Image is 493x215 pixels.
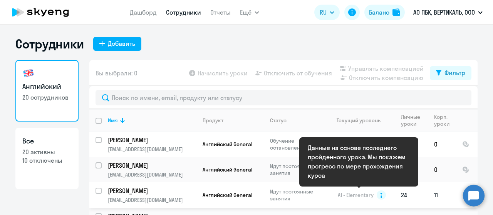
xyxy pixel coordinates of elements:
p: [PERSON_NAME] [108,187,195,195]
p: Идут постоянные занятия [270,163,323,177]
p: [EMAIL_ADDRESS][DOMAIN_NAME] [108,171,196,178]
input: Поиск по имени, email, продукту или статусу [96,90,471,105]
a: [PERSON_NAME] [108,187,196,195]
td: 0 [428,132,456,157]
span: Английский General [203,192,252,198]
a: Сотрудники [166,8,201,16]
div: Личные уроки [401,113,423,127]
button: RU [314,5,340,20]
button: Ещё [240,5,259,20]
div: Корп. уроки [434,113,451,127]
span: A1 - Elementary [338,192,374,198]
td: 0 [395,132,428,157]
div: Продукт [203,117,223,124]
div: Текущий уровень [329,117,394,124]
a: Все20 активны10 отключены [15,128,79,189]
span: Английский General [203,166,252,173]
p: 20 сотрудников [22,93,72,102]
a: Дашборд [130,8,157,16]
h3: Английский [22,82,72,92]
div: Имя [108,117,196,124]
span: Ещё [240,8,252,17]
td: 11 [428,182,456,208]
span: Английский General [203,141,252,148]
p: Обучение остановлено [270,137,323,151]
div: Фильтр [444,68,465,77]
a: Английский20 сотрудников [15,60,79,122]
a: [PERSON_NAME] [108,161,196,170]
div: Текущий уровень [337,117,381,124]
div: Баланс [369,8,389,17]
p: [EMAIL_ADDRESS][DOMAIN_NAME] [108,146,196,153]
div: Данные на основе последнего пройденного урока. Мы покажем прогресс по мере прохождения курса [308,143,410,180]
p: 10 отключены [22,156,72,165]
p: [PERSON_NAME] [108,136,195,144]
div: Продукт [203,117,263,124]
td: 24 [395,182,428,208]
a: Отчеты [210,8,231,16]
img: english [22,67,35,79]
p: 20 активны [22,148,72,156]
div: Добавить [108,39,135,48]
button: АО ПБК, ВЕРТИКАЛЬ, ООО [409,3,486,22]
img: balance [392,8,400,16]
div: Статус [270,117,287,124]
div: Статус [270,117,323,124]
span: RU [320,8,327,17]
div: Личные уроки [401,113,428,127]
span: Вы выбрали: 0 [96,68,138,78]
p: [PERSON_NAME] [108,161,195,170]
button: Фильтр [430,66,471,80]
p: Идут постоянные занятия [270,188,323,202]
td: 0 [428,157,456,182]
p: АО ПБК, ВЕРТИКАЛЬ, ООО [413,8,475,17]
div: Имя [108,117,118,124]
div: Корп. уроки [434,113,456,127]
h1: Сотрудники [15,36,84,52]
button: Добавить [93,37,141,51]
p: [EMAIL_ADDRESS][DOMAIN_NAME] [108,197,196,203]
button: Балансbalance [364,5,405,20]
a: [PERSON_NAME] [108,136,196,144]
h3: Все [22,136,72,146]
